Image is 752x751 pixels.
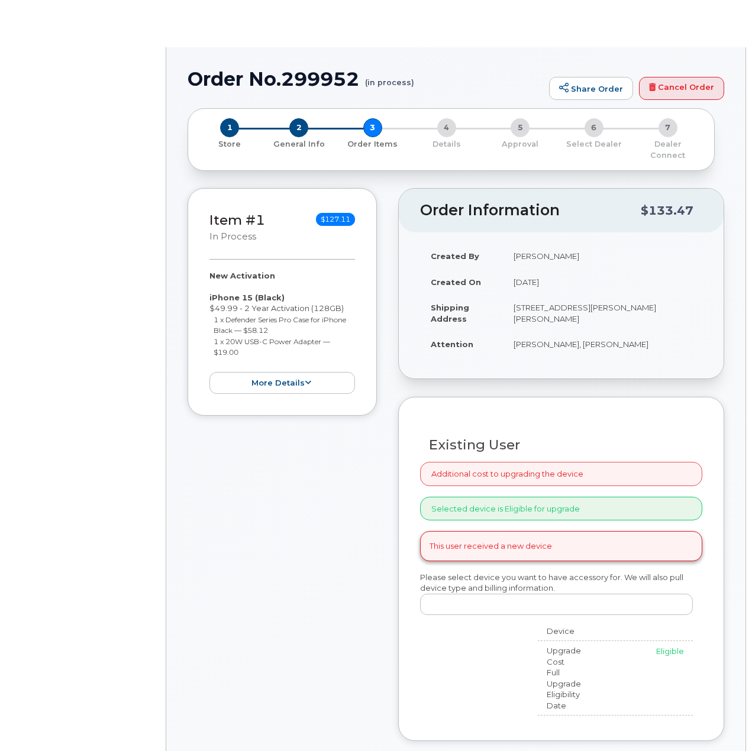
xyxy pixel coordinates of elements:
[198,137,262,150] a: 1 Store
[209,212,265,228] a: Item #1
[316,213,355,226] span: $127.11
[503,331,702,357] td: [PERSON_NAME], [PERSON_NAME]
[420,202,641,219] h2: Order Information
[503,243,702,269] td: [PERSON_NAME]
[209,271,275,280] strong: New Activation
[429,438,693,452] h3: Existing User
[420,462,702,486] div: Additional cost to upgrading the device
[431,277,481,287] strong: Created On
[214,337,330,357] small: 1 x 20W USB-C Power Adapter — $19.00
[639,77,724,101] a: Cancel Order
[209,270,355,394] div: $49.99 - 2 Year Activation (128GB)
[431,303,469,323] strong: Shipping Address
[214,315,346,335] small: 1 x Defender Series Pro Case for iPhone Black — $58.12
[420,531,702,561] div: This user received a new device
[641,199,693,222] div: $133.47
[420,497,702,521] div: Selected device is Eligible for upgrade
[538,626,602,637] div: Device
[538,645,602,667] div: Upgrade Cost
[549,77,633,101] a: Share Order
[188,69,543,89] h1: Order No.299952
[209,372,355,394] button: more details
[209,293,285,302] strong: iPhone 15 (Black)
[431,251,479,261] strong: Created By
[611,646,684,657] div: Eligible
[503,269,702,295] td: [DATE]
[431,339,473,349] strong: Attention
[262,137,336,150] a: 2 General Info
[420,572,702,615] div: Please select device you want to have accessory for. We will also pull device type and billing in...
[365,69,414,87] small: (in process)
[209,231,256,242] small: in process
[538,667,602,711] div: Full Upgrade Eligibility Date
[220,118,239,137] span: 1
[503,294,702,331] td: [STREET_ADDRESS][PERSON_NAME][PERSON_NAME]
[202,139,257,150] p: Store
[267,139,331,150] p: General Info
[289,118,308,137] span: 2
